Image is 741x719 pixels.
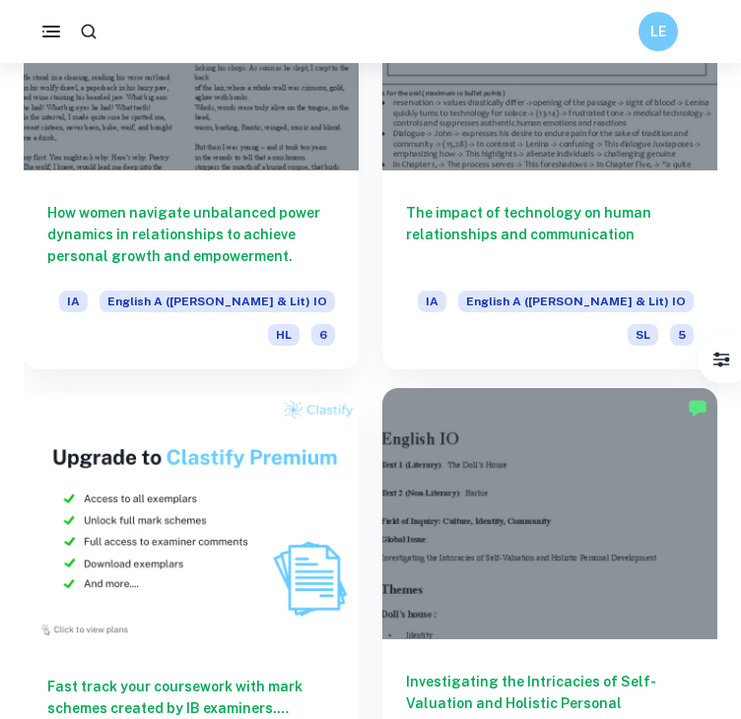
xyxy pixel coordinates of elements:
h6: How women navigate unbalanced power dynamics in relationships to achieve personal growth and empo... [47,202,335,267]
button: Filter [702,340,741,379]
span: SL [628,324,658,346]
span: IA [59,291,88,312]
span: English A ([PERSON_NAME] & Lit) IO [100,291,335,312]
span: 6 [311,324,335,346]
h6: Fast track your coursework with mark schemes created by IB examiners. Upgrade now [47,676,335,719]
img: Thumbnail [24,393,359,644]
h6: LE [647,21,670,42]
h6: The impact of technology on human relationships and communication [406,202,694,267]
img: Marked [688,398,707,418]
button: LE [639,12,678,51]
span: HL [268,324,300,346]
span: IA [418,291,446,312]
span: 5 [670,324,694,346]
span: English A ([PERSON_NAME] & Lit) IO [458,291,694,312]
